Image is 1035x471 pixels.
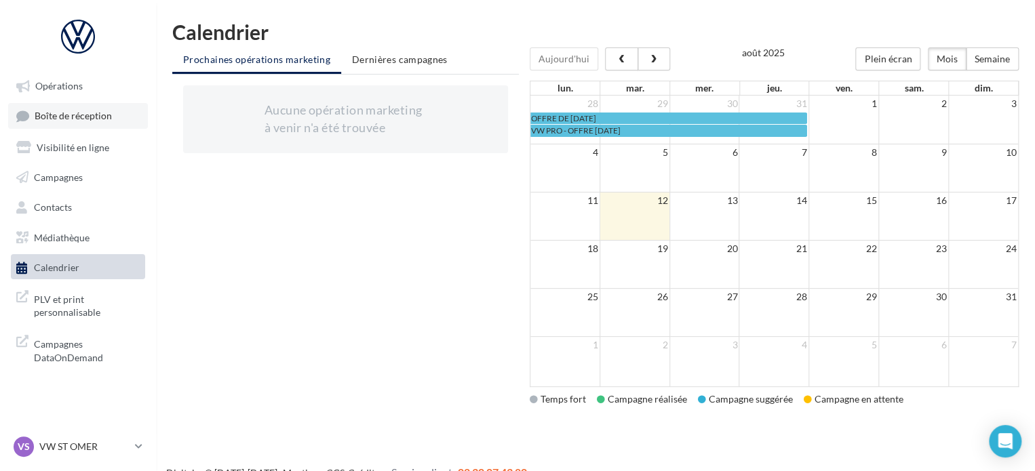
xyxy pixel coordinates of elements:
td: 5 [809,337,879,354]
th: mer. [669,81,739,95]
td: 10 [948,144,1018,161]
span: PLV et print personnalisable [34,290,140,319]
h1: Calendrier [172,22,1019,42]
a: OFFRE DE [DATE] [530,112,808,124]
th: dim. [949,81,1019,95]
td: 26 [600,289,669,306]
span: Contacts [34,201,72,213]
a: Contacts [8,194,148,218]
th: lun. [530,81,600,95]
th: ven. [809,81,879,95]
span: Boîte de réception [35,110,112,122]
a: VS VW ST OMER [11,434,145,459]
td: 29 [600,96,669,112]
td: 4 [530,144,600,161]
td: 8 [809,144,879,161]
td: 2 [878,96,948,112]
td: 3 [669,337,739,354]
td: 16 [878,192,948,209]
a: VW PRO - OFFRE [DATE] [530,125,808,136]
td: 11 [530,192,600,209]
td: 1 [809,96,879,112]
td: 7 [948,337,1018,354]
span: Prochaines opérations marketing [183,54,330,65]
td: 30 [878,289,948,306]
span: Dernières campagnes [352,54,448,65]
td: 18 [530,241,600,258]
button: Plein écran [855,47,920,70]
span: VS [18,440,30,453]
td: 31 [739,96,809,112]
td: 6 [878,337,948,354]
td: 24 [948,241,1018,258]
span: VW PRO - OFFRE [DATE] [531,125,621,136]
td: 4 [739,337,809,354]
span: Visibilité en ligne [37,141,109,152]
a: PLV et print personnalisable [8,285,148,325]
span: Campagnes DataOnDemand [34,335,140,364]
td: 15 [809,192,879,209]
button: Aujourd'hui [530,47,598,70]
a: Campagnes DataOnDemand [8,329,148,369]
h2: août 2025 [741,47,784,58]
td: 28 [530,96,600,112]
td: 9 [878,144,948,161]
td: 22 [809,241,879,258]
div: Campagne suggérée [698,392,793,406]
div: Aucune opération marketing à venir n'a été trouvée [265,102,427,136]
button: Semaine [966,47,1019,70]
td: 23 [878,241,948,258]
td: 21 [739,241,809,258]
td: 1 [530,337,600,354]
th: sam. [879,81,949,95]
td: 12 [600,192,669,209]
th: mar. [600,81,669,95]
span: Opérations [35,80,83,91]
td: 19 [600,241,669,258]
span: Campagnes [34,171,83,182]
a: Campagnes [8,164,148,188]
p: VW ST OMER [39,440,130,453]
button: Mois [928,47,966,70]
td: 7 [739,144,809,161]
span: Calendrier [34,262,79,273]
td: 17 [948,192,1018,209]
td: 14 [739,192,809,209]
a: Opérations [8,73,148,98]
div: Campagne en attente [804,392,903,406]
div: Campagne réalisée [597,392,687,406]
td: 30 [669,96,739,112]
td: 27 [669,289,739,306]
td: 25 [530,289,600,306]
div: Temps fort [530,392,586,406]
td: 20 [669,241,739,258]
a: Calendrier [8,254,148,279]
td: 3 [948,96,1018,112]
td: 13 [669,192,739,209]
th: jeu. [739,81,809,95]
div: Open Intercom Messenger [989,425,1021,457]
a: Médiathèque [8,224,148,249]
span: Médiathèque [34,231,90,243]
td: 2 [600,337,669,354]
td: 28 [739,289,809,306]
td: 29 [809,289,879,306]
a: Boîte de réception [8,103,148,128]
a: Visibilité en ligne [8,134,148,159]
td: 6 [669,144,739,161]
span: OFFRE DE [DATE] [531,113,596,123]
td: 31 [948,289,1018,306]
td: 5 [600,144,669,161]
